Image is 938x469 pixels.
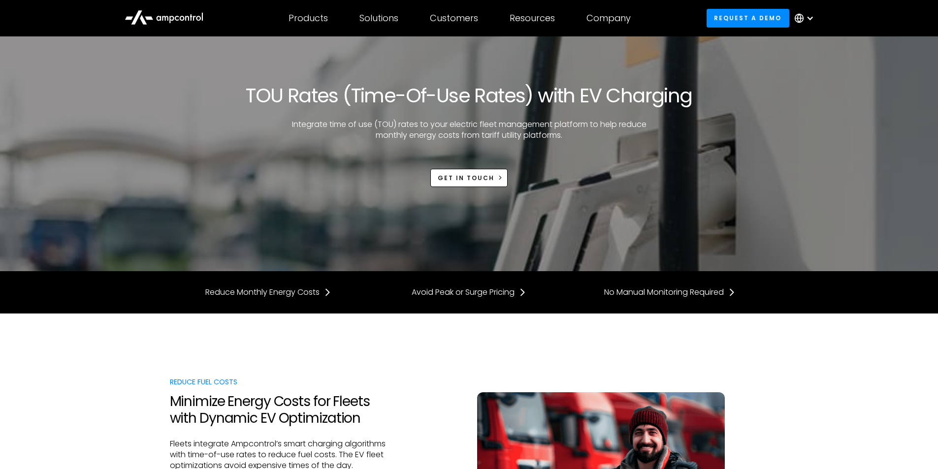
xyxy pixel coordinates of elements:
div: Products [289,13,328,24]
a: No Manual Monitoring Required [604,287,736,298]
p: Integrate time of use (TOU) rates to your electric fleet management platform to help reduce month... [290,119,649,141]
h1: TOU Rates (Time-Of-Use Rates) with EV Charging [246,84,692,107]
div: Reduce Fuel Costs [170,376,403,387]
h2: Minimize Energy Costs for Fleets with Dynamic EV Optimization [170,393,403,426]
div: Customers [430,13,478,24]
div: Resources [510,13,555,24]
div: No Manual Monitoring Required [604,287,724,298]
div: Get in touch [438,174,494,183]
a: Request a demo [707,9,789,27]
div: Company [586,13,631,24]
a: Get in touch [430,169,508,187]
div: Reduce Monthly Energy Costs [205,287,320,298]
a: Avoid Peak or Surge Pricing [412,287,526,298]
a: Reduce Monthly Energy Costs [205,287,331,298]
div: Solutions [359,13,398,24]
div: Avoid Peak or Surge Pricing [412,287,515,298]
